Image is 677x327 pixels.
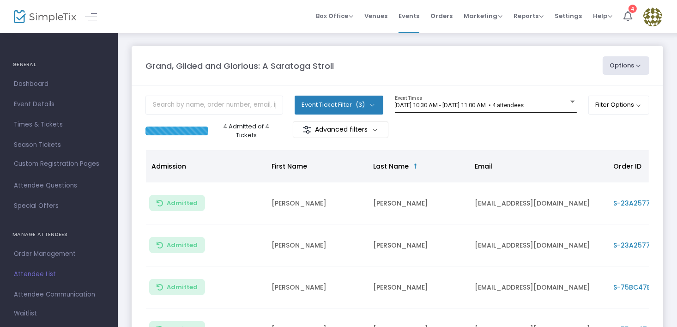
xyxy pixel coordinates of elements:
img: filter [302,125,312,134]
span: Help [593,12,612,20]
button: Admitted [149,195,205,211]
span: Season Tickets [14,139,104,151]
h4: GENERAL [12,55,105,74]
span: Times & Tickets [14,119,104,131]
span: Venues [364,4,387,28]
span: Order Management [14,248,104,260]
span: Marketing [464,12,502,20]
span: Dashboard [14,78,104,90]
span: Waitlist [14,309,37,318]
span: Special Offers [14,200,104,212]
m-button: Advanced filters [293,121,388,138]
span: Attendee Communication [14,289,104,301]
span: First Name [272,162,307,171]
span: Email [475,162,492,171]
span: Sortable [412,163,419,170]
span: Admitted [167,200,198,207]
span: Event Details [14,98,104,110]
button: Event Ticket Filter(3) [295,96,383,114]
span: S-23A25770-4 [613,199,663,208]
m-panel-title: Grand, Gilded and Glorious: A Saratoga Stroll [145,60,334,72]
span: Events [399,4,419,28]
span: Last Name [373,162,409,171]
td: [EMAIL_ADDRESS][DOMAIN_NAME] [469,224,608,266]
h4: MANAGE ATTENDEES [12,225,105,244]
td: [PERSON_NAME] [266,224,368,266]
input: Search by name, order number, email, ip address [145,96,283,115]
span: Orders [430,4,453,28]
p: 4 Admitted of 4 Tickets [212,122,280,140]
span: (3) [356,101,365,109]
span: S-23A25770-4 [613,241,663,250]
button: Filter Options [588,96,650,114]
span: [DATE] 10:30 AM - [DATE] 11:00 AM • 4 attendees [395,102,524,109]
span: Attendee Questions [14,180,104,192]
span: Attendee List [14,268,104,280]
button: Admitted [149,237,205,253]
td: [PERSON_NAME] [368,266,469,309]
td: [PERSON_NAME] [368,182,469,224]
span: Custom Registration Pages [14,159,99,169]
button: Options [603,56,650,75]
span: Admitted [167,284,198,291]
td: [PERSON_NAME] [368,224,469,266]
span: Settings [555,4,582,28]
span: S-75BC47EA-4 [613,283,663,292]
span: Reports [514,12,544,20]
div: 4 [629,5,637,13]
td: [EMAIL_ADDRESS][DOMAIN_NAME] [469,182,608,224]
td: [EMAIL_ADDRESS][DOMAIN_NAME] [469,266,608,309]
td: [PERSON_NAME] [266,266,368,309]
td: [PERSON_NAME] [266,182,368,224]
span: Order ID [613,162,641,171]
span: Box Office [316,12,353,20]
button: Admitted [149,279,205,295]
span: Admission [151,162,186,171]
span: Admitted [167,242,198,249]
